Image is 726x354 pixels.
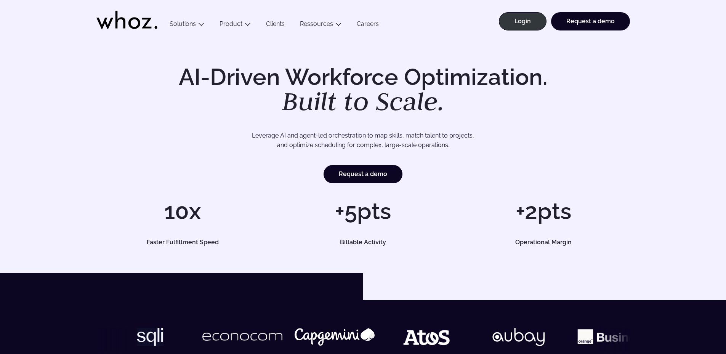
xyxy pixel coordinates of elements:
h5: Faster Fulfillment Speed [105,239,260,245]
h5: Operational Margin [466,239,621,245]
button: Solutions [162,20,212,30]
h1: 10x [96,200,269,223]
h1: +2pts [457,200,630,223]
a: Request a demo [324,165,402,183]
a: Login [499,12,547,30]
a: Clients [258,20,292,30]
button: Product [212,20,258,30]
a: Careers [349,20,386,30]
h1: AI-Driven Workforce Optimization. [168,66,558,114]
a: Request a demo [551,12,630,30]
a: Ressources [300,20,333,27]
h5: Billable Activity [285,239,441,245]
h1: +5pts [277,200,449,223]
p: Leverage AI and agent-led orchestration to map skills, match talent to projects, and optimize sch... [123,131,603,150]
button: Ressources [292,20,349,30]
em: Built to Scale. [282,84,444,118]
a: Product [220,20,242,27]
